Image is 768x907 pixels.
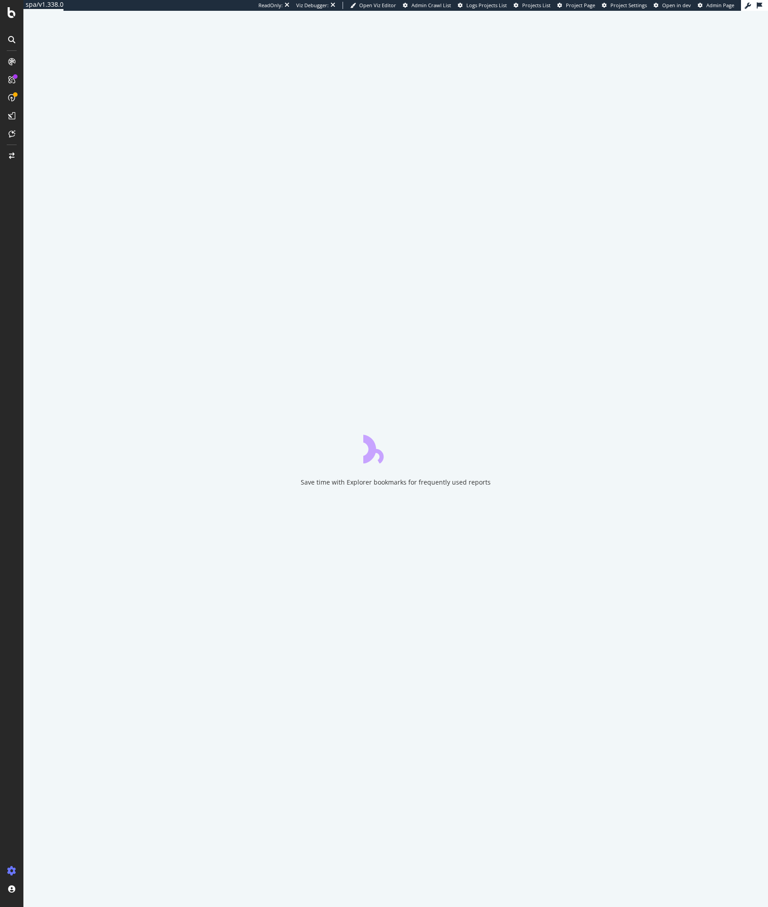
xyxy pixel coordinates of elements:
a: Open in dev [654,2,691,9]
div: Viz Debugger: [296,2,329,9]
a: Project Settings [602,2,647,9]
div: ReadOnly: [258,2,283,9]
span: Project Page [566,2,595,9]
a: Logs Projects List [458,2,507,9]
span: Projects List [522,2,551,9]
div: animation [363,431,428,463]
span: Admin Page [706,2,734,9]
a: Open Viz Editor [350,2,396,9]
span: Logs Projects List [466,2,507,9]
span: Admin Crawl List [411,2,451,9]
a: Admin Crawl List [403,2,451,9]
span: Open Viz Editor [359,2,396,9]
a: Admin Page [698,2,734,9]
a: Projects List [514,2,551,9]
span: Open in dev [662,2,691,9]
span: Project Settings [610,2,647,9]
a: Project Page [557,2,595,9]
div: Save time with Explorer bookmarks for frequently used reports [301,478,491,487]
